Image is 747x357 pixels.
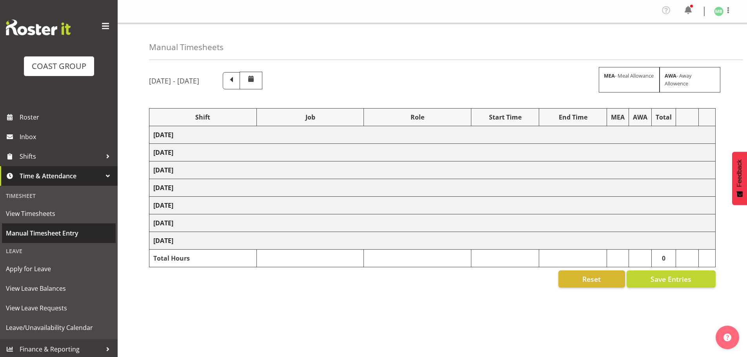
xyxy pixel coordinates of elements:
span: View Timesheets [6,208,112,219]
td: [DATE] [149,214,716,232]
div: Role [368,112,467,122]
div: - Meal Allowance [599,67,660,92]
button: Reset [558,270,625,288]
span: View Leave Balances [6,283,112,294]
h4: Manual Timesheets [149,43,224,52]
div: MEA [611,112,625,122]
img: Rosterit website logo [6,20,71,35]
span: Feedback [736,159,743,187]
img: mike-bullock1158.jpg [714,7,723,16]
span: Manual Timesheet Entry [6,227,112,239]
span: Finance & Reporting [20,343,102,355]
td: Total Hours [149,250,257,267]
span: Shifts [20,150,102,162]
a: View Timesheets [2,204,116,223]
strong: MEA [604,72,615,79]
img: help-xxl-2.png [723,333,731,341]
a: Manual Timesheet Entry [2,223,116,243]
a: View Leave Requests [2,298,116,318]
h5: [DATE] - [DATE] [149,76,199,85]
span: Apply for Leave [6,263,112,275]
strong: AWA [665,72,676,79]
td: [DATE] [149,126,716,144]
div: Start Time [475,112,535,122]
div: Total [656,112,672,122]
td: [DATE] [149,179,716,197]
div: Shift [153,112,253,122]
button: Save Entries [627,270,716,288]
div: Timesheet [2,188,116,204]
div: Leave [2,243,116,259]
span: Leave/Unavailability Calendar [6,322,112,333]
div: Job [261,112,360,122]
td: [DATE] [149,197,716,214]
span: Save Entries [651,274,691,284]
td: 0 [652,250,676,267]
a: Apply for Leave [2,259,116,279]
div: COAST GROUP [32,60,86,72]
a: Leave/Unavailability Calendar [2,318,116,337]
a: View Leave Balances [2,279,116,298]
span: Roster [20,111,114,123]
div: End Time [543,112,603,122]
span: Reset [582,274,601,284]
span: View Leave Requests [6,302,112,314]
div: - Away Allowence [660,67,720,92]
td: [DATE] [149,232,716,250]
td: [DATE] [149,144,716,161]
div: AWA [633,112,647,122]
span: Inbox [20,131,114,143]
button: Feedback - Show survey [732,152,747,205]
span: Time & Attendance [20,170,102,182]
td: [DATE] [149,161,716,179]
